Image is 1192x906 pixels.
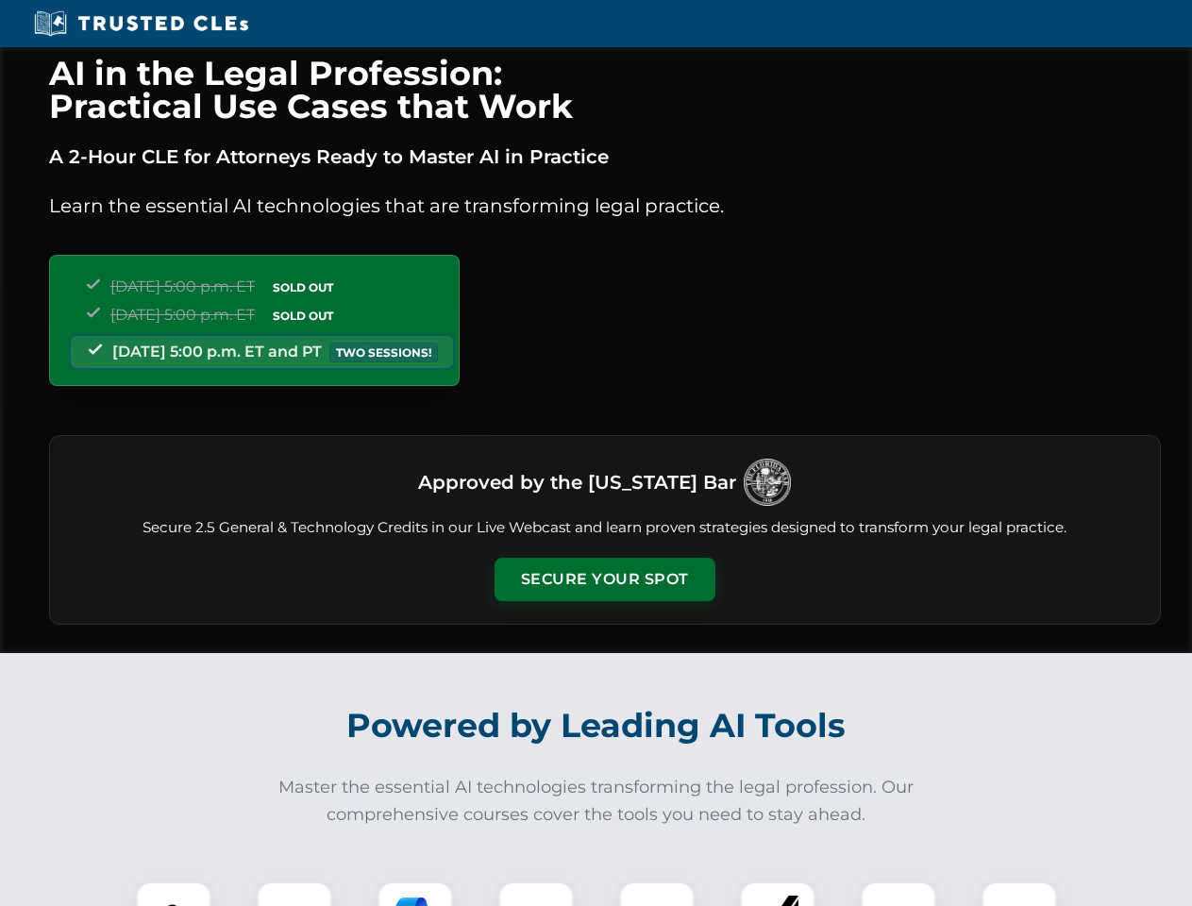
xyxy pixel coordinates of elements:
p: A 2-Hour CLE for Attorneys Ready to Master AI in Practice [49,142,1161,172]
span: SOLD OUT [266,306,340,326]
img: Trusted CLEs [28,9,254,38]
img: Logo [744,459,791,506]
p: Secure 2.5 General & Technology Credits in our Live Webcast and learn proven strategies designed ... [73,517,1137,539]
span: [DATE] 5:00 p.m. ET [110,277,255,295]
h1: AI in the Legal Profession: Practical Use Cases that Work [49,57,1161,123]
button: Secure Your Spot [495,558,715,601]
h3: Approved by the [US_STATE] Bar [418,465,736,499]
p: Learn the essential AI technologies that are transforming legal practice. [49,191,1161,221]
h2: Powered by Leading AI Tools [74,693,1119,759]
span: [DATE] 5:00 p.m. ET [110,306,255,324]
span: SOLD OUT [266,277,340,297]
p: Master the essential AI technologies transforming the legal profession. Our comprehensive courses... [266,774,927,829]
